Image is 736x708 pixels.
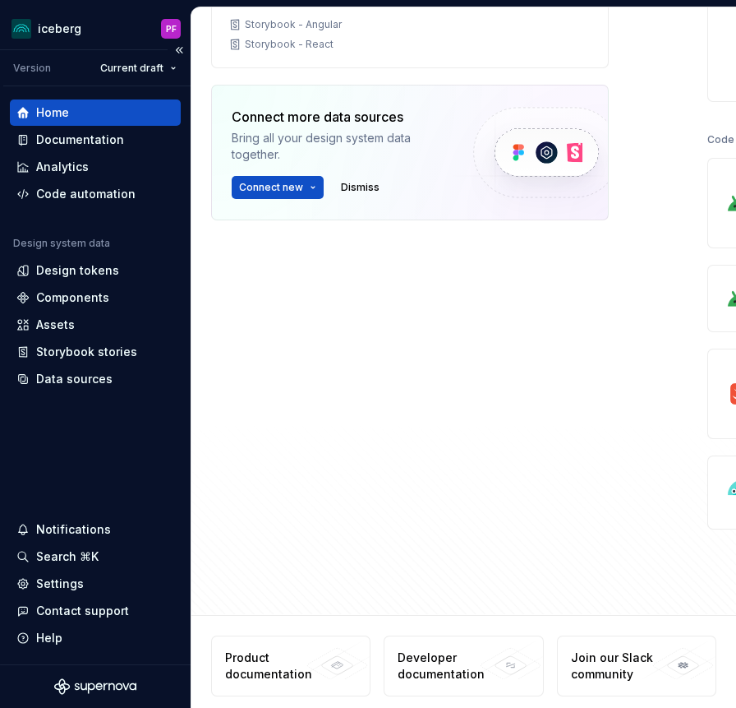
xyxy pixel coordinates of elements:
[166,22,177,35] div: PF
[11,19,31,39] img: 418c6d47-6da6-4103-8b13-b5999f8989a1.png
[36,186,136,202] div: Code automation
[10,625,181,651] button: Help
[245,18,342,31] div: Storybook - Angular
[36,262,119,279] div: Design tokens
[10,257,181,284] a: Design tokens
[232,130,445,163] div: Bring all your design system data together.
[36,159,89,175] div: Analytics
[36,104,69,121] div: Home
[10,516,181,543] button: Notifications
[10,571,181,597] a: Settings
[10,544,181,570] button: Search ⌘K
[36,548,99,565] div: Search ⌘K
[10,99,181,126] a: Home
[232,176,324,199] button: Connect new
[10,127,181,153] a: Documentation
[225,650,356,683] div: Product documentation
[54,678,136,695] svg: Supernova Logo
[10,154,181,180] a: Analytics
[10,312,181,338] a: Assets
[3,11,187,46] button: icebergPF
[36,521,111,538] div: Notifications
[245,38,333,51] div: Storybook - React
[93,57,184,80] button: Current draft
[36,344,137,360] div: Storybook stories
[36,317,75,333] div: Assets
[211,636,370,696] a: Product documentation
[10,339,181,365] a: Storybook stories
[571,650,702,683] div: Join our Slack community
[557,636,716,696] a: Join our Slack community
[333,176,387,199] button: Dismiss
[10,366,181,392] a: Data sources
[398,650,529,683] div: Developer documentation
[13,237,110,250] div: Design system data
[36,289,109,306] div: Components
[239,181,303,194] span: Connect new
[10,181,181,207] a: Code automation
[13,62,51,75] div: Version
[384,636,543,696] a: Developer documentation
[168,39,191,62] button: Collapse sidebar
[36,371,113,387] div: Data sources
[232,107,445,127] div: Connect more data sources
[10,285,181,311] a: Components
[36,132,124,148] div: Documentation
[36,630,62,646] div: Help
[100,62,163,75] span: Current draft
[341,181,379,194] span: Dismiss
[36,603,129,619] div: Contact support
[10,598,181,624] button: Contact support
[38,21,81,37] div: iceberg
[36,576,84,592] div: Settings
